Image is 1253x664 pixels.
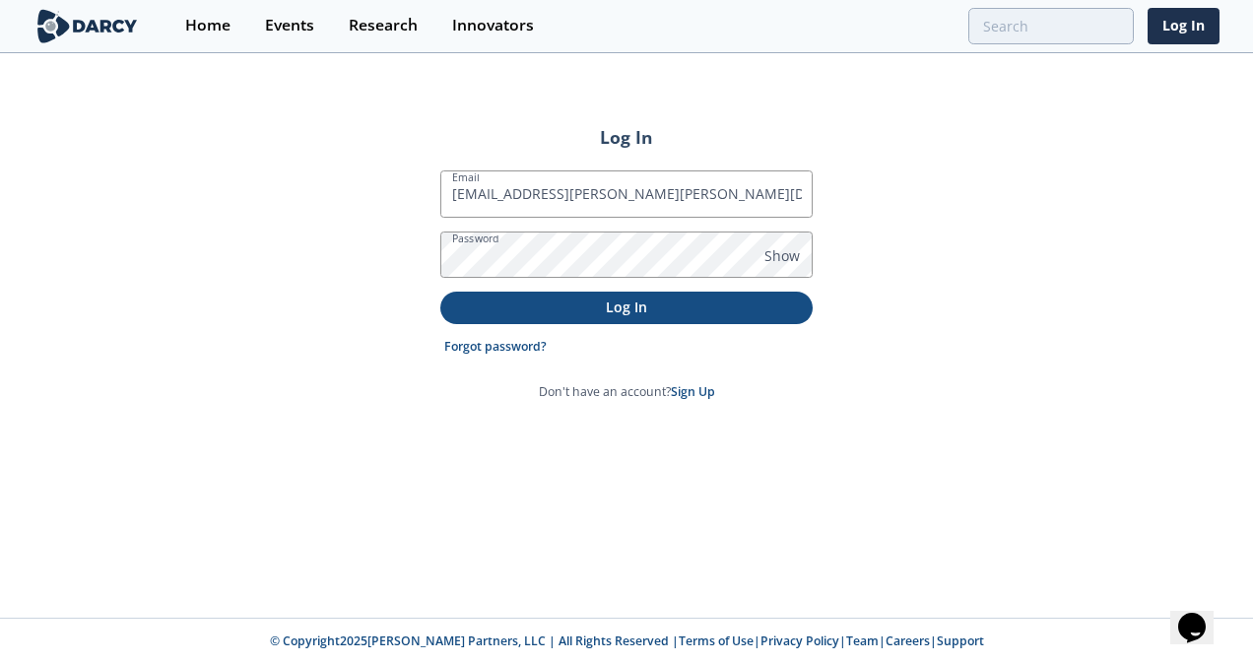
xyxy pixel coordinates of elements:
[886,632,930,649] a: Careers
[764,245,800,266] span: Show
[33,9,141,43] img: logo-wide.svg
[968,8,1134,44] input: Advanced Search
[452,18,534,33] div: Innovators
[1148,8,1220,44] a: Log In
[671,383,715,400] a: Sign Up
[846,632,879,649] a: Team
[1170,585,1233,644] iframe: chat widget
[150,632,1103,650] p: © Copyright 2025 [PERSON_NAME] Partners, LLC | All Rights Reserved | | | | |
[440,124,813,150] h2: Log In
[679,632,754,649] a: Terms of Use
[265,18,314,33] div: Events
[760,632,839,649] a: Privacy Policy
[937,632,984,649] a: Support
[452,231,499,246] label: Password
[539,383,715,401] p: Don't have an account?
[452,169,480,185] label: Email
[185,18,231,33] div: Home
[440,292,813,324] button: Log In
[454,297,799,317] p: Log In
[349,18,418,33] div: Research
[444,338,547,356] a: Forgot password?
